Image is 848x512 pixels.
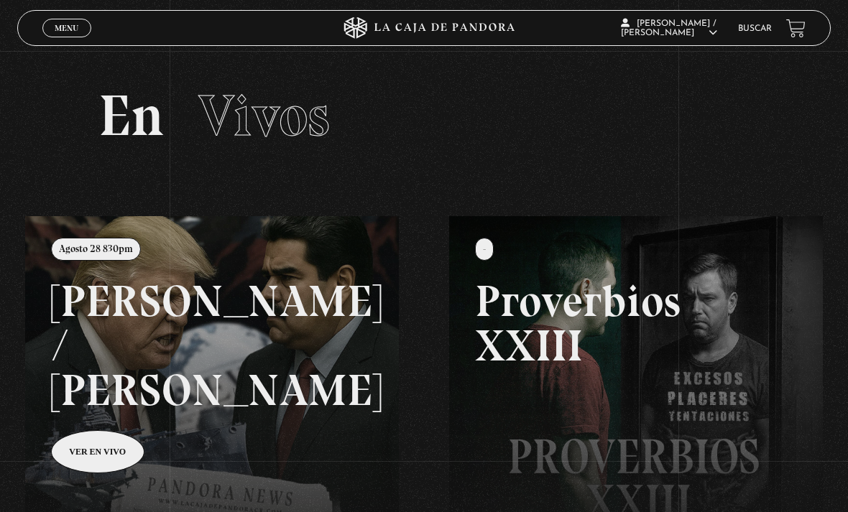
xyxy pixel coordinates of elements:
span: Menu [55,24,78,32]
span: Vivos [198,81,330,150]
span: [PERSON_NAME] / [PERSON_NAME] [621,19,717,37]
span: Cerrar [50,36,84,46]
a: View your shopping cart [786,19,806,38]
a: Buscar [738,24,772,33]
h2: En [98,87,750,144]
